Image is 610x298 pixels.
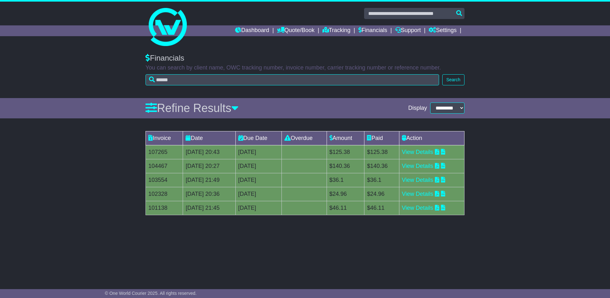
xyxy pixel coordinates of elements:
[402,177,433,183] a: View Details
[146,102,239,115] a: Refine Results
[146,54,464,63] div: Financials
[327,145,364,159] td: $125.38
[183,173,235,187] td: [DATE] 21:49
[327,201,364,215] td: $46.11
[327,131,364,145] td: Amount
[364,173,399,187] td: $36.1
[322,25,350,36] a: Tracking
[364,131,399,145] td: Paid
[146,64,464,71] p: You can search by client name, OWC tracking number, invoice number, carrier tracking number or re...
[235,145,281,159] td: [DATE]
[402,205,433,211] a: View Details
[235,159,281,173] td: [DATE]
[105,291,197,296] span: © One World Courier 2025. All rights reserved.
[402,191,433,197] a: View Details
[402,163,433,169] a: View Details
[146,201,183,215] td: 101138
[146,131,183,145] td: Invoice
[235,25,269,36] a: Dashboard
[183,131,235,145] td: Date
[146,145,183,159] td: 107265
[364,145,399,159] td: $125.38
[277,25,315,36] a: Quote/Book
[402,149,433,155] a: View Details
[235,173,281,187] td: [DATE]
[146,187,183,201] td: 102328
[183,159,235,173] td: [DATE] 20:27
[146,159,183,173] td: 104467
[395,25,421,36] a: Support
[399,131,464,145] td: Action
[235,187,281,201] td: [DATE]
[327,159,364,173] td: $140.36
[442,74,464,85] button: Search
[183,145,235,159] td: [DATE] 20:43
[235,201,281,215] td: [DATE]
[429,25,457,36] a: Settings
[327,173,364,187] td: $36.1
[364,201,399,215] td: $46.11
[364,187,399,201] td: $24.96
[358,25,387,36] a: Financials
[183,201,235,215] td: [DATE] 21:45
[364,159,399,173] td: $140.36
[327,187,364,201] td: $24.96
[282,131,327,145] td: Overdue
[146,173,183,187] td: 103554
[183,187,235,201] td: [DATE] 20:36
[235,131,281,145] td: Due Date
[408,105,427,112] span: Display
